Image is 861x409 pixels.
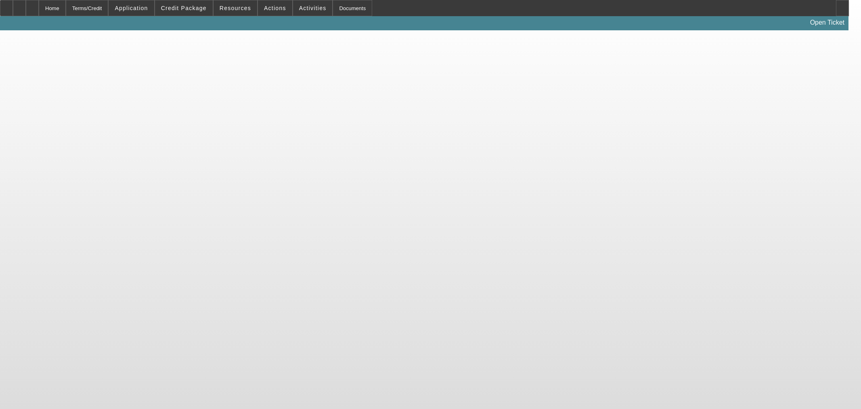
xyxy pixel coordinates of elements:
button: Resources [214,0,257,16]
span: Activities [299,5,327,11]
span: Resources [220,5,251,11]
button: Actions [258,0,292,16]
button: Application [109,0,154,16]
span: Actions [264,5,286,11]
span: Credit Package [161,5,207,11]
button: Credit Package [155,0,213,16]
span: Application [115,5,148,11]
a: Open Ticket [807,16,848,30]
button: Activities [293,0,333,16]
